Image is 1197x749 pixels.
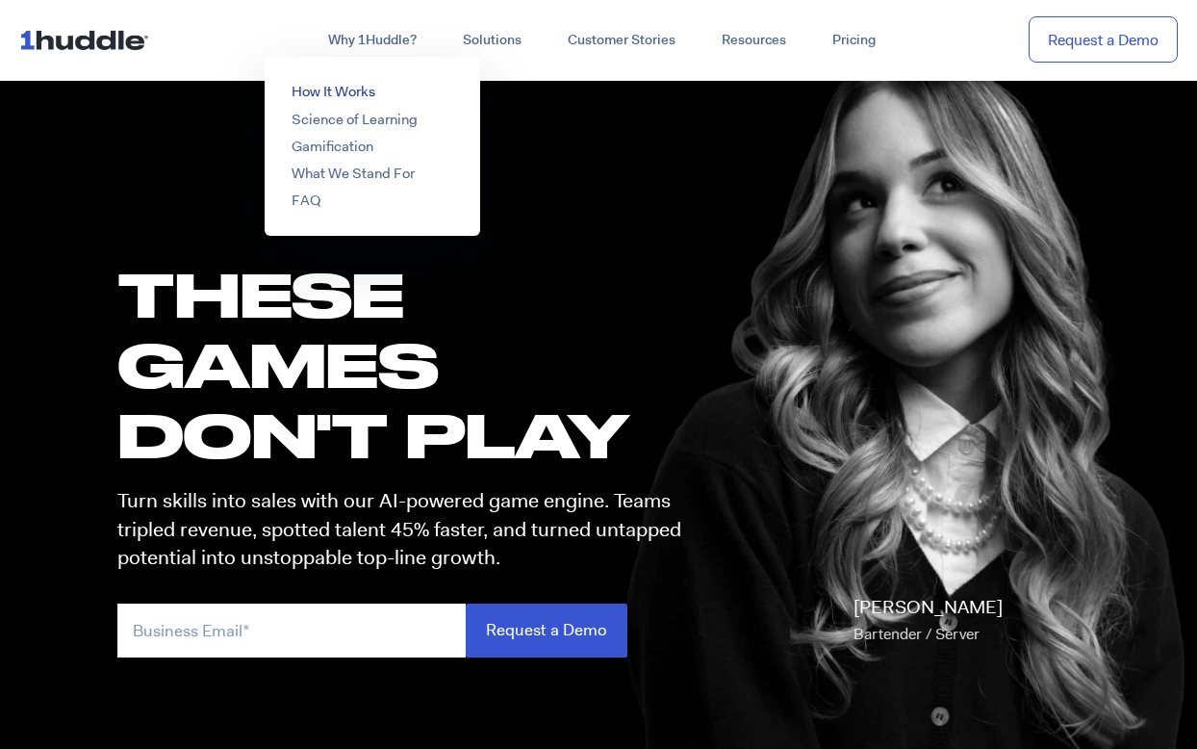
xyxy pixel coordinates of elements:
[19,21,157,58] img: ...
[809,23,899,58] a: Pricing
[305,23,440,58] a: Why 1Huddle?
[853,624,980,644] span: Bartender / Server
[292,191,320,210] a: FAQ
[466,604,627,657] input: Request a Demo
[440,23,545,58] a: Solutions
[699,23,809,58] a: Resources
[117,487,699,572] p: Turn skills into sales with our AI-powered game engine. Teams tripled revenue, spotted talent 45%...
[117,604,466,657] input: Business Email*
[545,23,699,58] a: Customer Stories
[1029,16,1178,64] a: Request a Demo
[292,110,418,129] a: Science of Learning
[292,137,373,156] a: Gamification
[117,259,699,471] h1: these GAMES DON'T PLAY
[292,164,415,183] a: What We Stand For
[853,594,1003,648] p: [PERSON_NAME]
[292,82,375,101] a: How It Works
